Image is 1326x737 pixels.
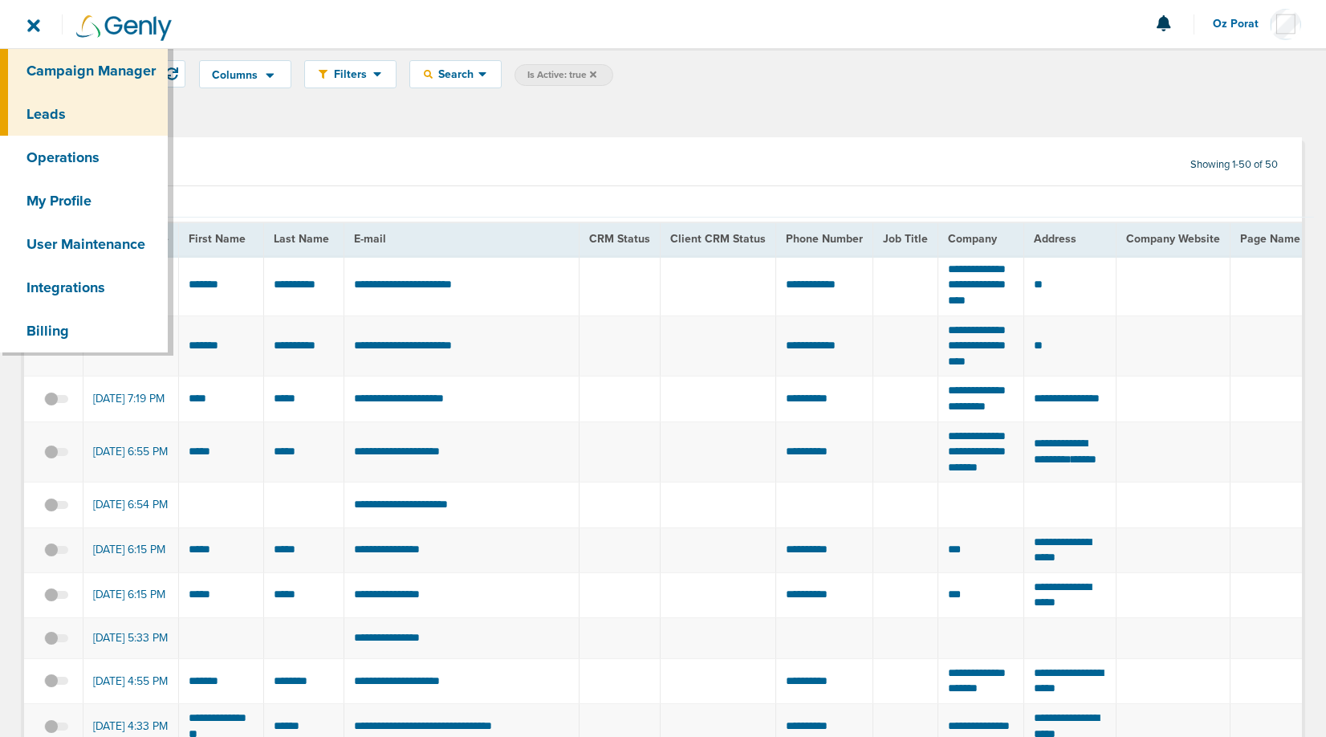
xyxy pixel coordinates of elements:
span: Search [433,67,478,81]
span: Filters [327,67,373,81]
span: CRM Status [589,232,650,246]
span: Showing 1-50 of 50 [1190,158,1278,172]
th: Client CRM Status [660,222,775,255]
td: [DATE] 6:54 PM [83,483,179,527]
td: [DATE] 5:33 PM [83,617,179,658]
span: First Name [189,232,246,246]
td: [DATE] 4:55 PM [83,658,179,703]
th: Address [1023,222,1117,255]
span: Is Active: true [527,68,596,82]
th: Company Website [1117,222,1230,255]
td: [DATE] 6:15 PM [83,527,179,572]
td: [DATE] 6:55 PM [83,421,179,483]
th: Page Name [1230,222,1311,255]
th: Company [938,222,1023,255]
td: [DATE] 6:15 PM [83,572,179,617]
td: [DATE] 7:19 PM [83,377,179,421]
span: E-mail [354,232,386,246]
span: Last Name [274,232,329,246]
span: Oz Porat [1213,18,1270,30]
th: Job Title [872,222,938,255]
span: Columns [212,70,258,81]
img: Genly [76,15,172,41]
span: Phone Number [786,232,863,246]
